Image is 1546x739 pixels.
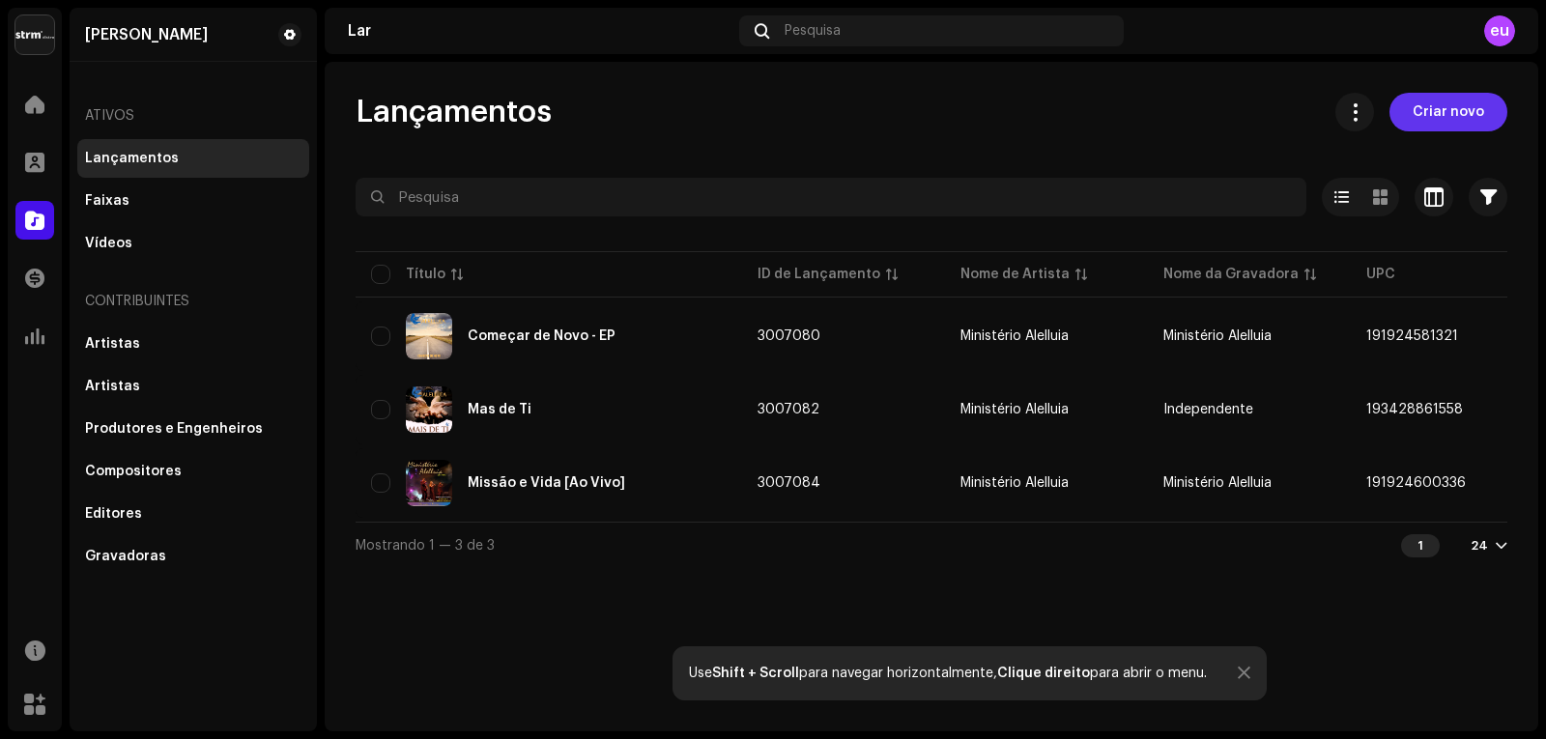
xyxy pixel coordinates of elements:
[85,549,166,564] div: Gravadoras
[1163,403,1253,416] span: Independente
[77,367,309,406] re-m-nav-item: Artistas
[85,151,179,166] div: Lançamentos
[406,460,452,506] img: 6d77397a-32da-4e4f-977d-1426a5869643
[1490,23,1509,39] font: eu
[960,476,1132,490] span: Ministério Alelluia
[406,313,452,359] img: 1a45508f-b400-4637-be92-4c6c29b829fc
[356,178,1306,216] input: Pesquisa
[77,224,309,263] re-m-nav-item: Vídeos
[1366,403,1463,416] font: 193428861558
[960,329,1069,343] div: Ministério Alelluia
[960,265,1070,284] div: Nome de Artista
[960,403,1132,416] span: Ministério Alelluia
[406,386,452,433] img: f58c9d02-9741-44ce-b94c-c043ff9238af
[1163,265,1299,284] div: Nome da Gravadora
[77,410,309,448] re-m-nav-item: Produtores e Engenheiros
[758,476,820,490] font: 3007084
[15,15,54,54] img: 408b884b-546b-4518-8448-1008f9c76b02
[348,23,371,39] font: Lar
[785,23,841,39] span: Pesquisa
[1163,476,1272,490] font: Ministério Alelluia
[77,495,309,533] re-m-nav-item: Editores
[77,182,309,220] re-m-nav-item: Faixas
[85,236,132,251] div: Vídeos
[960,403,1069,416] font: Ministério Alelluia
[77,139,309,178] re-m-nav-item: Lançamentos
[1389,93,1507,131] button: Criar novo
[468,476,625,490] font: Missão e Vida [Ao Vivo]
[77,325,309,363] re-m-nav-item: Artistas
[468,403,531,416] font: Mas de Ti
[1417,539,1423,552] font: 1
[356,539,495,553] span: Mostrando 1 — 3 de 3
[689,666,1207,681] div: Use para navegar horizontalmente, para abrir o menu.
[712,667,799,680] strong: Shift + Scroll
[758,403,819,416] font: 3007082
[356,93,552,131] span: Lançamentos
[85,193,129,209] div: Faixas
[1366,476,1466,490] font: 191924600336
[85,380,140,393] font: Artistas
[1366,329,1458,343] font: 191924581321
[77,537,309,576] re-m-nav-item: Gravadoras
[85,27,208,43] div: Luciano Ávila
[85,464,182,479] div: Compositores
[85,422,263,436] font: Produtores e Engenheiros
[1163,329,1272,343] span: Ministério Alelluia
[77,278,309,325] re-a-nav-header: Contribuintes
[77,452,309,491] re-m-nav-item: Compositores
[85,421,263,437] div: Produtores e Engenheiros
[1413,93,1484,131] span: Criar novo
[960,329,1132,343] span: Ministério Alelluia
[77,93,309,139] re-a-nav-header: Ativos
[85,506,142,522] div: Editores
[960,476,1069,490] font: Ministério Alelluia
[406,265,445,284] div: Título
[997,667,1090,680] strong: Clique direito
[758,329,820,343] font: 3007080
[468,329,616,343] font: Começar de Novo - EP
[758,265,880,284] div: ID de Lançamento
[1471,539,1488,552] font: 24
[85,379,140,394] div: Artistas
[85,336,140,352] div: Artistas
